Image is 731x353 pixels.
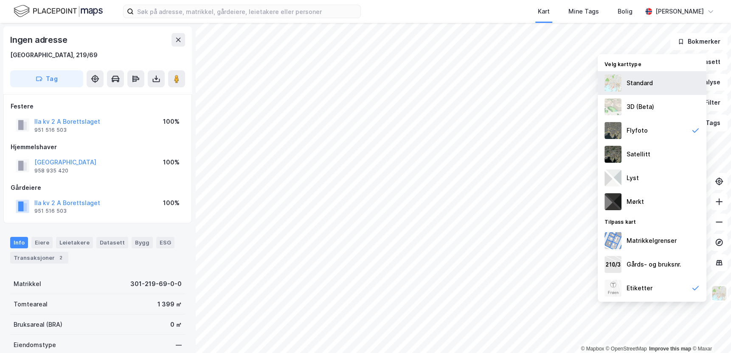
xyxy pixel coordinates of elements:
[627,173,639,183] div: Lyst
[170,320,182,330] div: 0 ㎡
[687,94,728,111] button: Filter
[649,346,691,352] a: Improve this map
[156,237,174,248] div: ESG
[655,6,704,17] div: [PERSON_NAME]
[670,33,728,50] button: Bokmerker
[14,4,103,19] img: logo.f888ab2527a4732fd821a326f86c7f29.svg
[31,237,53,248] div: Eiere
[618,6,633,17] div: Bolig
[11,183,185,193] div: Gårdeiere
[627,259,681,270] div: Gårds- og bruksnr.
[56,237,93,248] div: Leietakere
[581,346,604,352] a: Mapbox
[132,237,153,248] div: Bygg
[14,340,56,350] div: Eiendomstype
[10,70,83,87] button: Tag
[627,125,648,136] div: Flyfoto
[14,279,41,289] div: Matrikkel
[604,122,621,139] img: Z
[163,117,180,127] div: 100%
[604,75,621,92] img: Z
[689,312,731,353] iframe: Chat Widget
[11,142,185,152] div: Hjemmelshaver
[604,232,621,249] img: cadastreBorders.cfe08de4b5ddd52a10de.jpeg
[627,102,654,112] div: 3D (Beta)
[130,279,182,289] div: 301-219-69-0-0
[711,285,727,301] img: Z
[676,53,728,70] button: Datasett
[598,56,706,71] div: Velg karttype
[604,98,621,115] img: Z
[56,253,65,262] div: 2
[14,299,48,309] div: Tomteareal
[163,198,180,208] div: 100%
[604,256,621,273] img: cadastreKeys.547ab17ec502f5a4ef2b.jpeg
[627,197,644,207] div: Mørkt
[604,170,621,186] img: luj3wr1y2y3+OchiMxRmMxRlscgabnMEmZ7DJGWxyBpucwSZnsMkZbHIGm5zBJmewyRlscgabnMEmZ7DJGWxyBpucwSZnsMkZ...
[96,237,128,248] div: Datasett
[10,33,69,47] div: Ingen adresse
[627,149,650,159] div: Satellitt
[14,320,62,330] div: Bruksareal (BRA)
[598,214,706,229] div: Tilpass kart
[604,280,621,297] img: Z
[163,157,180,167] div: 100%
[627,283,652,293] div: Etiketter
[176,340,182,350] div: —
[34,127,67,133] div: 951 516 503
[627,78,653,88] div: Standard
[604,146,621,163] img: 9k=
[604,193,621,210] img: nCdM7BzjoCAAAAAElFTkSuQmCC
[688,114,728,131] button: Tags
[10,50,98,60] div: [GEOGRAPHIC_DATA], 219/69
[34,208,67,214] div: 951 516 503
[11,101,185,111] div: Festere
[606,346,647,352] a: OpenStreetMap
[568,6,599,17] div: Mine Tags
[157,299,182,309] div: 1 399 ㎡
[10,252,68,264] div: Transaksjoner
[10,237,28,248] div: Info
[689,312,731,353] div: Kontrollprogram for chat
[34,167,68,174] div: 958 935 420
[538,6,550,17] div: Kart
[627,236,677,246] div: Matrikkelgrenser
[134,5,360,18] input: Søk på adresse, matrikkel, gårdeiere, leietakere eller personer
